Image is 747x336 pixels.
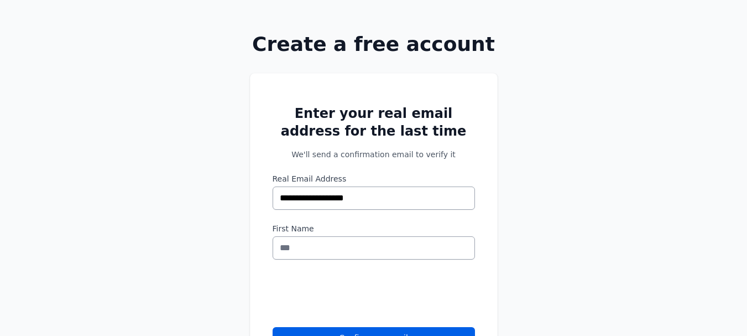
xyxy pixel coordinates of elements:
[273,173,475,184] label: Real Email Address
[273,149,475,160] p: We'll send a confirmation email to verify it
[273,105,475,140] h2: Enter your real email address for the last time
[215,33,533,55] h1: Create a free account
[273,273,441,316] iframe: reCAPTCHA
[273,223,475,234] label: First Name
